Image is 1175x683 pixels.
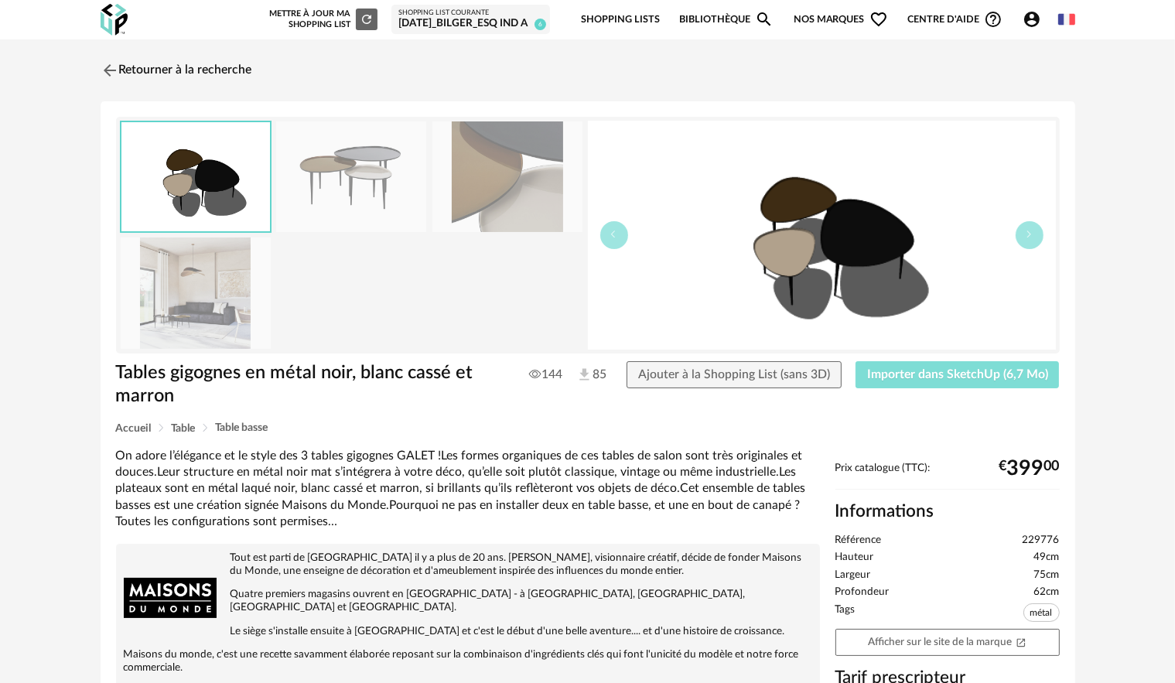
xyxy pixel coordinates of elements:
p: Quatre premiers magasins ouvrent en [GEOGRAPHIC_DATA] - à [GEOGRAPHIC_DATA], [GEOGRAPHIC_DATA], [... [124,588,812,614]
span: Référence [835,534,882,548]
span: Profondeur [835,586,890,599]
span: Importer dans SketchUp (6,7 Mo) [867,368,1048,381]
span: Centre d'aideHelp Circle Outline icon [907,10,1003,29]
span: métal [1023,603,1060,622]
img: fr [1058,11,1075,28]
div: [DATE]_BILGER_ESQ IND A [398,17,543,31]
img: thumbnail.png [588,121,1056,350]
span: Magnify icon [755,10,774,29]
span: Table basse [216,422,268,433]
div: Mettre à jour ma Shopping List [266,9,377,30]
span: 144 [529,367,562,382]
span: 6 [535,19,546,30]
span: Table [172,423,196,434]
span: Account Circle icon [1023,10,1048,29]
a: BibliothèqueMagnify icon [679,2,774,38]
span: Help Circle Outline icon [984,10,1003,29]
span: Tags [835,603,856,626]
p: Tout est parti de [GEOGRAPHIC_DATA] il y a plus de 20 ans. [PERSON_NAME], visionnaire créatif, dé... [124,552,812,578]
span: 399 [1007,463,1044,475]
span: Account Circle icon [1023,10,1041,29]
span: Open In New icon [1016,636,1026,647]
span: Hauteur [835,551,874,565]
span: Ajouter à la Shopping List (sans 3D) [638,368,830,381]
span: 49cm [1034,551,1060,565]
img: tables-gigognes-en-metal-noir-blanc-casse-et-marron-1000-4-12-229776_2.jpg [432,121,582,232]
button: Ajouter à la Shopping List (sans 3D) [627,361,842,389]
div: Breadcrumb [116,422,1060,434]
h2: Informations [835,500,1060,523]
p: Maisons du monde, c'est une recette savamment élaborée reposant sur la combinaison d'ingrédients ... [124,648,812,674]
span: Accueil [116,423,152,434]
a: Afficher sur le site de la marqueOpen In New icon [835,629,1060,656]
span: 229776 [1023,534,1060,548]
img: OXP [101,4,128,36]
div: Prix catalogue (TTC): [835,462,1060,490]
img: tables-gigognes-en-metal-noir-blanc-casse-et-marron-1000-4-12-229776_1.jpg [276,121,426,232]
div: € 00 [999,463,1060,475]
a: Retourner à la recherche [101,53,252,87]
img: brand logo [124,552,217,644]
span: Heart Outline icon [869,10,888,29]
span: Largeur [835,569,871,582]
h1: Tables gigognes en métal noir, blanc cassé et marron [116,361,500,408]
img: Téléchargements [576,367,593,383]
span: Nos marques [794,2,888,38]
button: Importer dans SketchUp (6,7 Mo) [856,361,1060,389]
span: 85 [576,367,598,384]
div: Shopping List courante [398,9,543,18]
span: 75cm [1034,569,1060,582]
span: 62cm [1034,586,1060,599]
a: Shopping Lists [581,2,660,38]
img: thumbnail.png [121,122,270,231]
p: Le siège s'installe ensuite à [GEOGRAPHIC_DATA] et c'est le début d'une belle aventure.... et d'u... [124,625,812,638]
img: tables-gigognes-en-metal-noir-blanc-casse-et-marron-1000-4-12-229776_9.jpg [121,237,271,348]
div: On adore l’élégance et le style des 3 tables gigognes GALET !Les formes organiques de ces tables ... [116,448,820,530]
img: svg+xml;base64,PHN2ZyB3aWR0aD0iMjQiIGhlaWdodD0iMjQiIHZpZXdCb3g9IjAgMCAyNCAyNCIgZmlsbD0ibm9uZSIgeG... [101,61,119,80]
span: Refresh icon [360,15,374,23]
a: Shopping List courante [DATE]_BILGER_ESQ IND A 6 [398,9,543,31]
